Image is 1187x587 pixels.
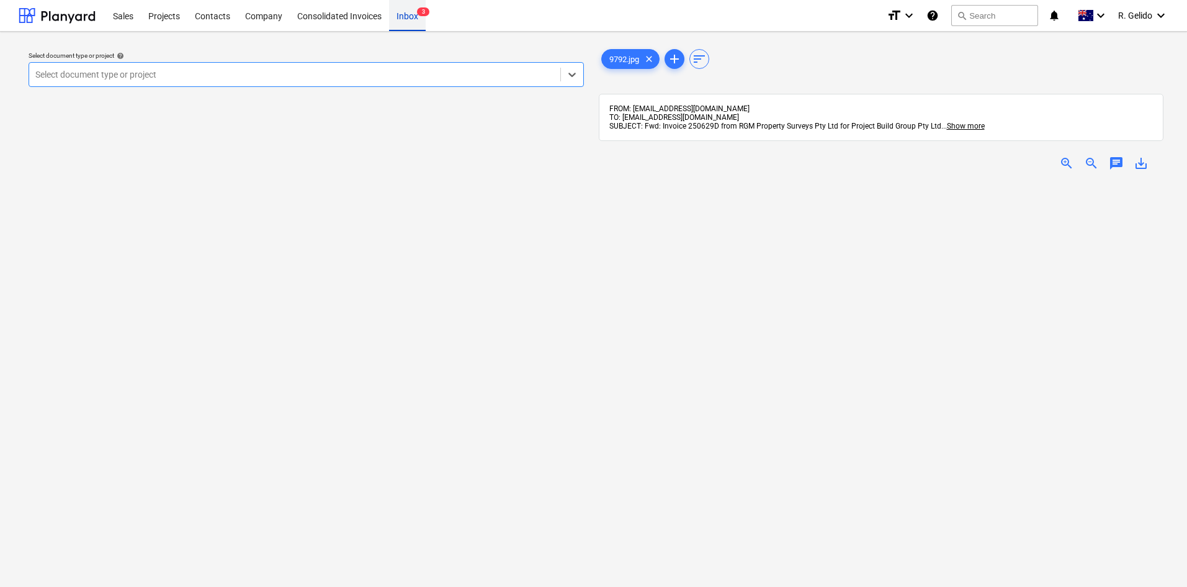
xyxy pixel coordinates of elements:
[951,5,1038,26] button: Search
[114,52,124,60] span: help
[609,113,739,122] span: TO: [EMAIL_ADDRESS][DOMAIN_NAME]
[609,104,750,113] span: FROM: [EMAIL_ADDRESS][DOMAIN_NAME]
[1109,156,1124,171] span: chat
[1084,156,1099,171] span: zoom_out
[941,122,985,130] span: ...
[602,55,647,64] span: 9792.jpg
[609,122,941,130] span: SUBJECT: Fwd: Invoice 250629D from RGM Property Surveys Pty Ltd for Project Build Group Pty Ltd
[1153,8,1168,23] i: keyboard_arrow_down
[667,52,682,66] span: add
[417,7,429,16] span: 3
[29,52,584,60] div: Select document type or project
[947,122,985,130] span: Show more
[1118,11,1152,20] span: R. Gelido
[1093,8,1108,23] i: keyboard_arrow_down
[1048,8,1060,23] i: notifications
[1125,527,1187,587] iframe: Chat Widget
[692,52,707,66] span: sort
[601,49,660,69] div: 9792.jpg
[1059,156,1074,171] span: zoom_in
[957,11,967,20] span: search
[902,8,916,23] i: keyboard_arrow_down
[642,52,656,66] span: clear
[887,8,902,23] i: format_size
[926,8,939,23] i: Knowledge base
[1134,156,1149,171] span: save_alt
